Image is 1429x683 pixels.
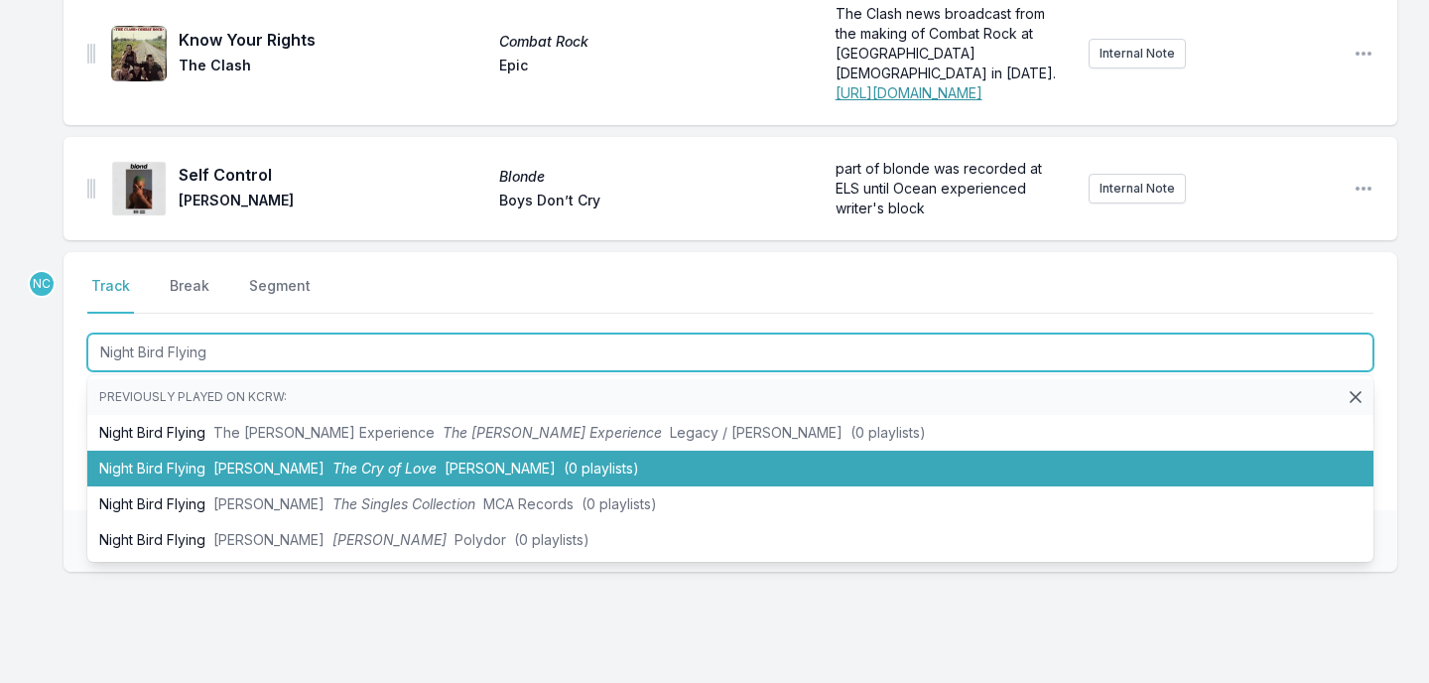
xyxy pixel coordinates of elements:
span: The Clash news broadcast from the making of Combat Rock at [GEOGRAPHIC_DATA][DEMOGRAPHIC_DATA] in... [836,5,1056,81]
span: The Cry of Love [332,460,437,477]
span: Blonde [499,167,808,187]
span: Know Your Rights [179,28,487,52]
span: part of blonde was recorded at ELS until Ocean experienced writer's block [836,160,1046,216]
span: Boys Don’t Cry [499,191,808,214]
span: The Clash [179,56,487,79]
span: The Singles Collection [332,495,475,512]
button: Internal Note [1089,174,1186,204]
a: [URL][DOMAIN_NAME] [836,84,982,101]
img: Blonde [111,161,167,216]
span: MCA Records [483,495,574,512]
li: Night Bird Flying [87,486,1373,522]
span: Combat Rock [499,32,808,52]
span: [PERSON_NAME] [213,495,325,512]
p: Novena Carmel [28,270,56,298]
span: [PERSON_NAME] [179,191,487,214]
span: (0 playlists) [582,495,657,512]
img: Combat Rock [111,26,167,81]
li: Night Bird Flying [87,451,1373,486]
img: Drag Handle [87,179,95,199]
span: Self Control [179,163,487,187]
span: Polydor [455,531,506,548]
span: (0 playlists) [514,531,589,548]
span: [PERSON_NAME] [213,460,325,477]
li: Night Bird Flying [87,415,1373,451]
span: The [PERSON_NAME] Experience [443,424,662,441]
li: Night Bird Flying [87,522,1373,558]
span: (0 playlists) [564,460,639,477]
button: Open playlist item options [1354,44,1373,64]
li: Previously played on KCRW: [87,379,1373,415]
span: The [PERSON_NAME] Experience [213,424,435,441]
span: Epic [499,56,808,79]
img: Drag Handle [87,44,95,64]
span: [PERSON_NAME] [332,531,447,548]
button: Track [87,276,134,314]
input: Track Title [87,334,1373,371]
span: Legacy / [PERSON_NAME] [670,424,843,441]
button: Internal Note [1089,39,1186,68]
span: [PERSON_NAME] [445,460,556,477]
button: Open playlist item options [1354,179,1373,199]
button: Break [166,276,213,314]
button: Segment [245,276,315,314]
span: [PERSON_NAME] [213,531,325,548]
span: (0 playlists) [850,424,926,441]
